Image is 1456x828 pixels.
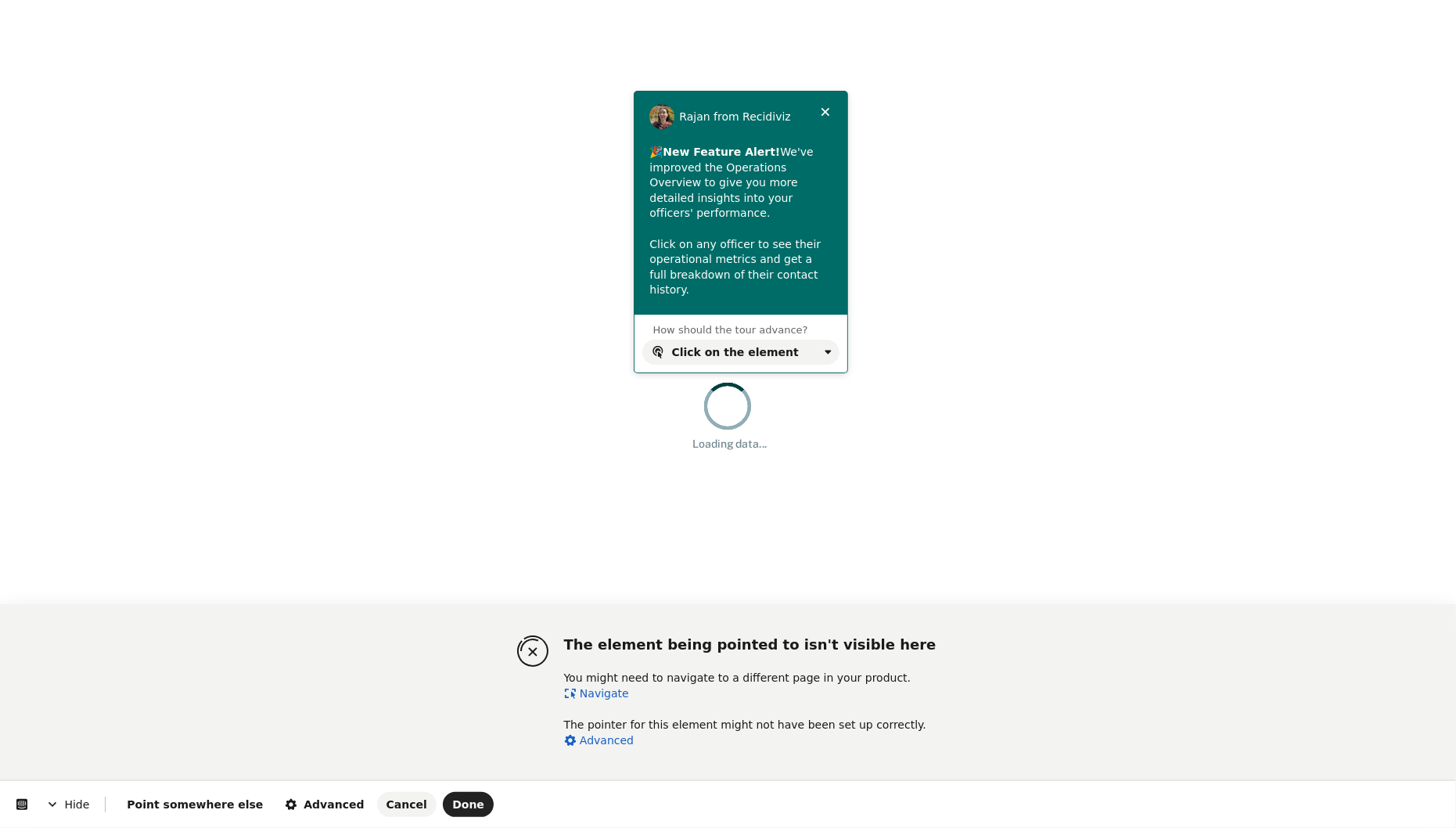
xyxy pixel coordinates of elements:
b: New Feature Alert! [663,146,780,158]
a: Advanced [564,734,635,747]
span: Rajan [679,110,714,123]
div: Click on the element [672,346,799,358]
p: The pointer for this element might not have been set up correctly. [564,717,940,733]
span: Cancel [386,798,427,811]
a: Navigate [564,687,629,700]
span: Done [452,798,484,811]
span: Hide [31,783,105,826]
button: Done [443,792,494,817]
p: You might need to navigate to a different page in your product. [564,670,940,686]
button: Cancel [377,792,437,817]
button: Click on the element [642,340,839,365]
button: Advanced [275,792,373,817]
button: Point somewhere else [117,792,272,817]
span: from Recidiviz [714,110,791,123]
img: Rajan Kaur [649,104,674,129]
span: Advanced [285,798,364,811]
span: How should the tour advance? [653,324,808,336]
h2: The element being pointed to isn't visible here [564,635,940,654]
span: Point somewhere else [127,798,263,811]
p: 🎉 We've improved the Operations Overview to give you more detailed insights into your officers' p... [649,145,831,298]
